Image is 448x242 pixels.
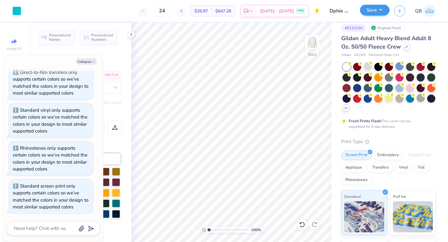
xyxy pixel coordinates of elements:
input: Untitled Design [325,5,355,17]
div: Applique [341,163,366,172]
div: Back [308,52,316,57]
span: [DATE] - [DATE] [260,8,294,14]
img: Puff Ink [393,201,433,232]
div: Standard vinyl only supports certain colors so we’ve matched the colors in your design to most si... [13,107,87,134]
button: Save [360,5,390,16]
span: QB [415,7,422,15]
img: Back [306,36,319,49]
div: Standard screen print only supports certain colors so we’ve matched the colors in your design to ... [13,183,88,210]
span: Personalized Names [49,33,71,42]
div: Screen Print [341,151,371,160]
span: FREE [297,9,304,13]
span: $647.28 [215,8,231,14]
span: Gildan [341,53,351,58]
div: Print Type [341,138,436,145]
span: Personalized Numbers [91,33,113,42]
span: Gildan Adult Heavy Blend Adult 8 Oz. 50/50 Fleece Crew [341,35,431,50]
div: This color can be expedited for 5 day delivery. [349,118,425,129]
input: – – [150,5,174,16]
div: Transfers [368,163,393,172]
span: Image AI [7,46,21,51]
button: Collapse [76,58,97,65]
span: Minimum Order: 24 + [369,53,400,58]
div: Rhinestones [341,175,371,185]
div: Digital Print [405,151,435,160]
span: $26.97 [194,8,208,14]
div: Original Proof [369,24,404,32]
div: Direct-to-film transfers only supports certain colors so we’ve matched the colors in your design ... [13,69,88,96]
div: # 511223A [341,24,366,32]
div: Rhinestones only supports certain colors so we’ve matched the colors in your design to most simil... [13,145,87,172]
div: Foil [414,163,429,172]
span: # G180 [354,53,366,58]
div: Embroidery [373,151,403,160]
img: Quinn Brown [423,5,436,17]
img: Standard [344,201,384,232]
div: Vinyl [395,163,412,172]
span: Standard [344,193,361,200]
strong: Fresh Prints Flash: [349,119,382,123]
div: Add Font [97,72,121,79]
a: QB [415,5,436,17]
span: 100 % [251,227,261,233]
span: Puff Ink [393,193,406,200]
